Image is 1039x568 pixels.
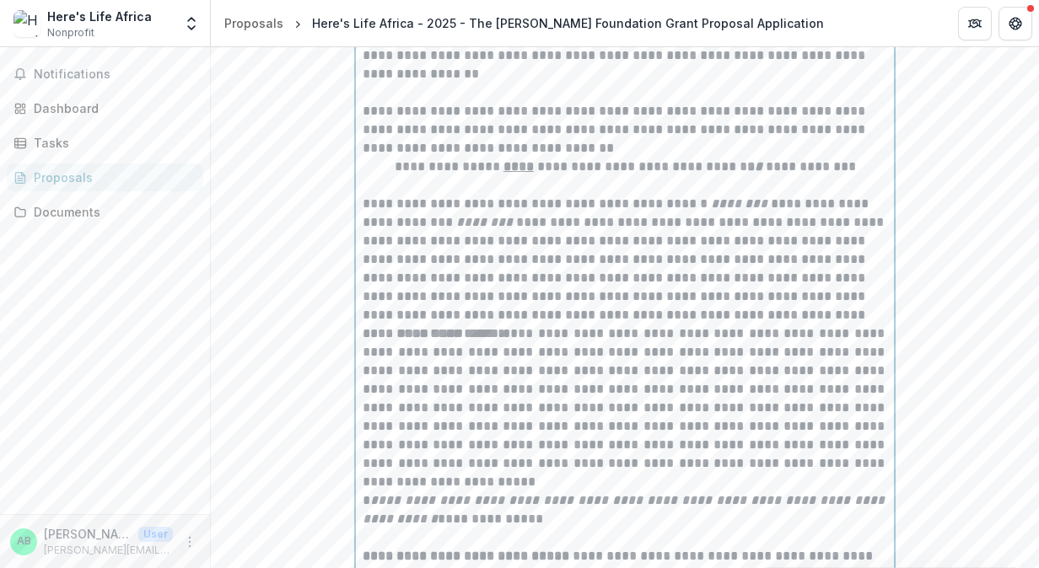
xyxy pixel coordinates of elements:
button: Open entity switcher [180,7,203,40]
a: Proposals [7,163,203,191]
div: Andy Blakeslee [17,536,31,547]
a: Documents [7,198,203,226]
div: Tasks [34,134,190,152]
div: Here's Life Africa - 2025 - The [PERSON_NAME] Foundation Grant Proposal Application [312,14,824,32]
button: Partners [958,7,992,40]
div: Proposals [224,14,283,32]
span: Notifications [34,67,196,82]
button: Get Help [999,7,1032,40]
div: Here's Life Africa [47,8,152,25]
p: [PERSON_NAME] [44,525,132,543]
div: Proposals [34,169,190,186]
p: User [138,527,173,542]
div: Dashboard [34,99,190,117]
img: Here's Life Africa [13,10,40,37]
nav: breadcrumb [218,11,831,35]
p: [PERSON_NAME][EMAIL_ADDRESS][DOMAIN_NAME] [44,543,173,558]
div: Documents [34,203,190,221]
button: More [180,532,200,552]
a: Proposals [218,11,290,35]
a: Tasks [7,129,203,157]
span: Nonprofit [47,25,94,40]
button: Notifications [7,61,203,88]
a: Dashboard [7,94,203,122]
